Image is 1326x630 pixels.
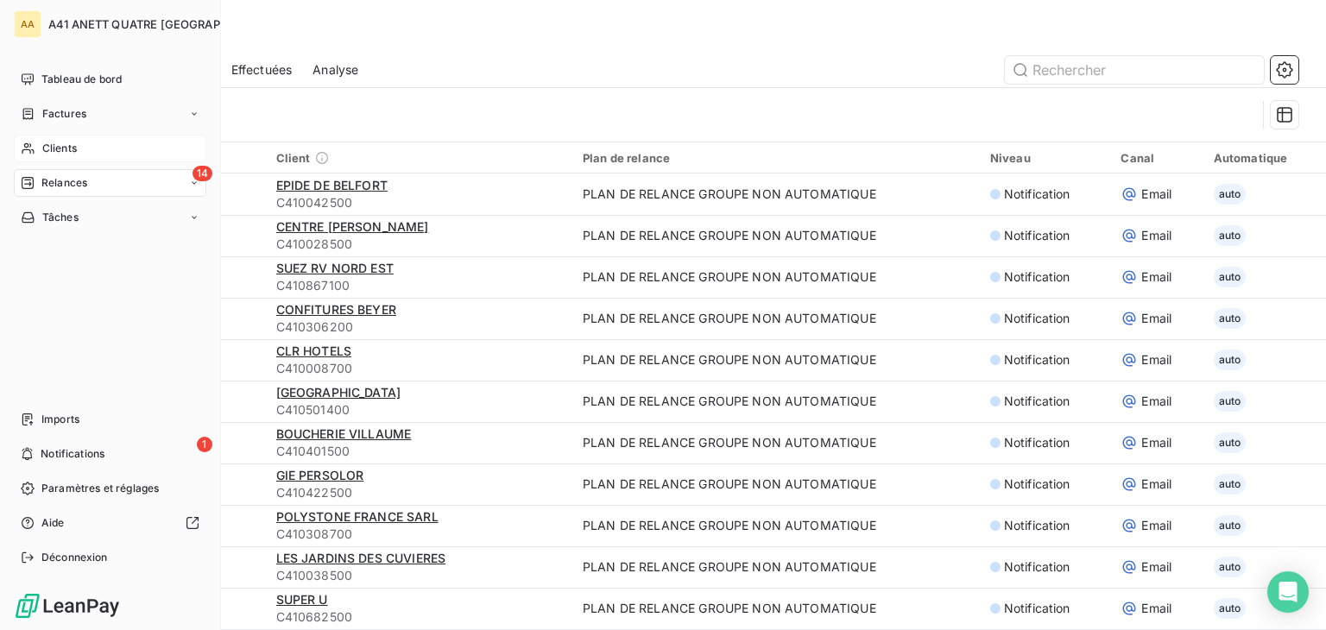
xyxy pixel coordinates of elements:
[1141,517,1171,534] span: Email
[42,210,79,225] span: Tâches
[1004,227,1070,244] span: Notification
[193,166,212,181] span: 14
[1141,227,1171,244] span: Email
[42,106,86,122] span: Factures
[1141,434,1171,451] span: Email
[572,339,980,381] td: PLAN DE RELANCE GROUPE NON AUTOMATIQUE
[276,443,562,460] span: C410401500
[1267,571,1309,613] div: Open Intercom Messenger
[276,236,562,253] span: C410028500
[48,17,279,31] span: A41 ANETT QUATRE [GEOGRAPHIC_DATA]
[1004,393,1070,410] span: Notification
[197,437,212,452] span: 1
[41,175,87,191] span: Relances
[1004,558,1070,576] span: Notification
[276,608,562,626] span: C410682500
[572,463,980,505] td: PLAN DE RELANCE GROUPE NON AUTOMATIQUE
[1004,434,1070,451] span: Notification
[1214,308,1247,329] span: auto
[1214,474,1247,495] span: auto
[1214,391,1247,412] span: auto
[276,261,394,275] span: SUEZ RV NORD EST
[276,401,562,419] span: C410501400
[1004,476,1070,493] span: Notification
[1214,184,1247,205] span: auto
[583,151,969,165] div: Plan de relance
[41,412,79,427] span: Imports
[41,446,104,462] span: Notifications
[1141,393,1171,410] span: Email
[14,592,121,620] img: Logo LeanPay
[276,484,562,501] span: C410422500
[572,505,980,546] td: PLAN DE RELANCE GROUPE NON AUTOMATIQUE
[572,381,980,422] td: PLAN DE RELANCE GROUPE NON AUTOMATIQUE
[572,173,980,215] td: PLAN DE RELANCE GROUPE NON AUTOMATIQUE
[276,151,311,165] span: Client
[572,215,980,256] td: PLAN DE RELANCE GROUPE NON AUTOMATIQUE
[276,468,364,482] span: GIE PERSOLOR
[572,422,980,463] td: PLAN DE RELANCE GROUPE NON AUTOMATIQUE
[1214,598,1247,619] span: auto
[41,515,65,531] span: Aide
[276,277,562,294] span: C410867100
[990,151,1101,165] div: Niveau
[1141,310,1171,327] span: Email
[1214,557,1247,577] span: auto
[572,256,980,298] td: PLAN DE RELANCE GROUPE NON AUTOMATIQUE
[1141,186,1171,203] span: Email
[1141,351,1171,369] span: Email
[41,550,108,565] span: Déconnexion
[231,61,293,79] span: Effectuées
[1004,186,1070,203] span: Notification
[41,481,159,496] span: Paramètres et réglages
[313,61,358,79] span: Analyse
[14,10,41,38] div: AA
[1004,310,1070,327] span: Notification
[572,298,980,339] td: PLAN DE RELANCE GROUPE NON AUTOMATIQUE
[276,426,412,441] span: BOUCHERIE VILLAUME
[276,219,429,234] span: CENTRE [PERSON_NAME]
[1214,151,1316,165] div: Automatique
[1004,268,1070,286] span: Notification
[1141,600,1171,617] span: Email
[1214,515,1247,536] span: auto
[1214,432,1247,453] span: auto
[14,509,206,537] a: Aide
[1141,476,1171,493] span: Email
[1005,56,1264,84] input: Rechercher
[42,141,77,156] span: Clients
[1214,225,1247,246] span: auto
[1141,558,1171,576] span: Email
[572,546,980,588] td: PLAN DE RELANCE GROUPE NON AUTOMATIQUE
[1121,151,1192,165] div: Canal
[1004,351,1070,369] span: Notification
[276,178,388,192] span: EPIDE DE BELFORT
[276,318,562,336] span: C410306200
[1214,267,1247,287] span: auto
[1004,517,1070,534] span: Notification
[276,343,352,358] span: CLR HOTELS
[1214,350,1247,370] span: auto
[41,72,122,87] span: Tableau de bord
[276,302,396,317] span: CONFITURES BEYER
[276,360,562,377] span: C410008700
[276,592,328,607] span: SUPER U
[1004,600,1070,617] span: Notification
[276,385,401,400] span: [GEOGRAPHIC_DATA]
[276,567,562,584] span: C410038500
[276,509,439,524] span: POLYSTONE FRANCE SARL
[276,194,562,211] span: C410042500
[1141,268,1171,286] span: Email
[276,551,446,565] span: LES JARDINS DES CUVIERES
[572,588,980,629] td: PLAN DE RELANCE GROUPE NON AUTOMATIQUE
[276,526,562,543] span: C410308700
